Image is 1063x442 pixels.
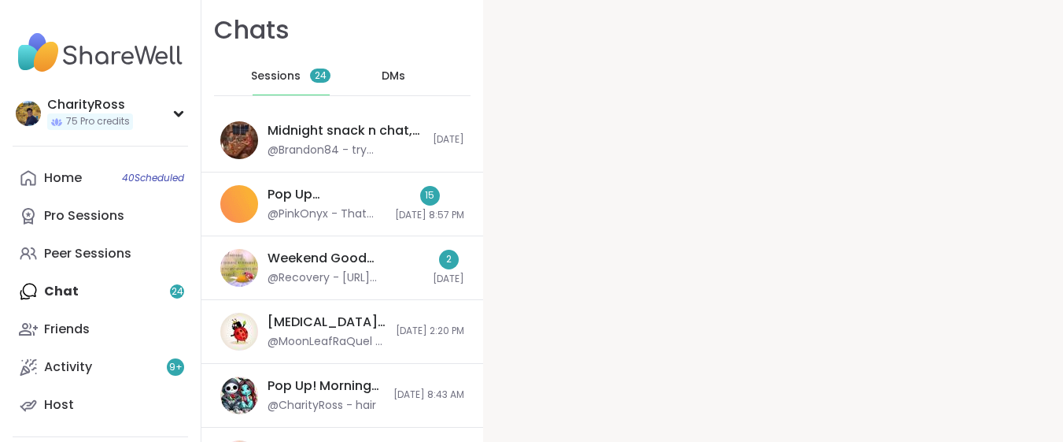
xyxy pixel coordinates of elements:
[268,143,423,158] div: @Brandon84 - try refreshing
[214,13,290,48] h1: Chats
[433,133,464,147] span: [DATE]
[396,325,464,338] span: [DATE] 2:20 PM
[44,207,124,225] div: Pro Sessions
[439,250,459,269] div: 2
[395,209,464,222] span: [DATE] 8:57 PM
[420,186,440,206] div: 15
[315,69,327,83] span: 24
[44,321,90,338] div: Friends
[268,314,386,331] div: [MEDICAL_DATA]#Family/Friends, [DATE]
[13,25,188,80] img: ShareWell Nav Logo
[220,185,258,223] img: Pop Up BRandomness Last Call, Sep 05
[13,235,188,273] a: Peer Sessions
[44,169,82,187] div: Home
[393,388,464,402] span: [DATE] 8:43 AM
[268,122,423,139] div: Midnight snack n chat, [DATE]
[220,377,258,414] img: Pop Up! Morning Session!, Sep 05
[382,69,405,84] span: DMs
[16,101,41,126] img: CharityRoss
[268,186,386,203] div: Pop Up BRandomness Last Call, [DATE]
[268,206,386,222] div: @PinkOnyx - That was fun! Thank you everyone 🖤
[44,358,92,376] div: Activity
[268,250,423,267] div: Weekend Good Mornings, Goals & Gratitude's , [DATE]
[268,270,423,286] div: @Recovery - [URL][DOMAIN_NAME]
[66,115,130,128] span: 75 Pro credits
[13,386,188,424] a: Host
[47,96,133,113] div: CharityRoss
[268,398,376,414] div: @CharityRoss - hair
[44,245,131,262] div: Peer Sessions
[220,121,258,159] img: Midnight snack n chat, Sep 06
[122,172,184,184] span: 40 Scheduled
[13,159,188,197] a: Home40Scheduled
[13,348,188,386] a: Activity9+
[268,377,384,395] div: Pop Up! Morning Session!, [DATE]
[268,334,386,350] div: @MoonLeafRaQuel - It is SO helpful to hear other people's experience with BPD. And to know someon...
[220,249,258,287] img: Weekend Good Mornings, Goals & Gratitude's , Sep 06
[13,310,188,348] a: Friends
[169,361,183,374] span: 9 +
[13,197,188,235] a: Pro Sessions
[220,313,258,351] img: Borderline Personality Disorder#Family/Friends, Sep 03
[44,396,74,414] div: Host
[433,273,464,286] span: [DATE]
[251,69,301,84] span: Sessions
